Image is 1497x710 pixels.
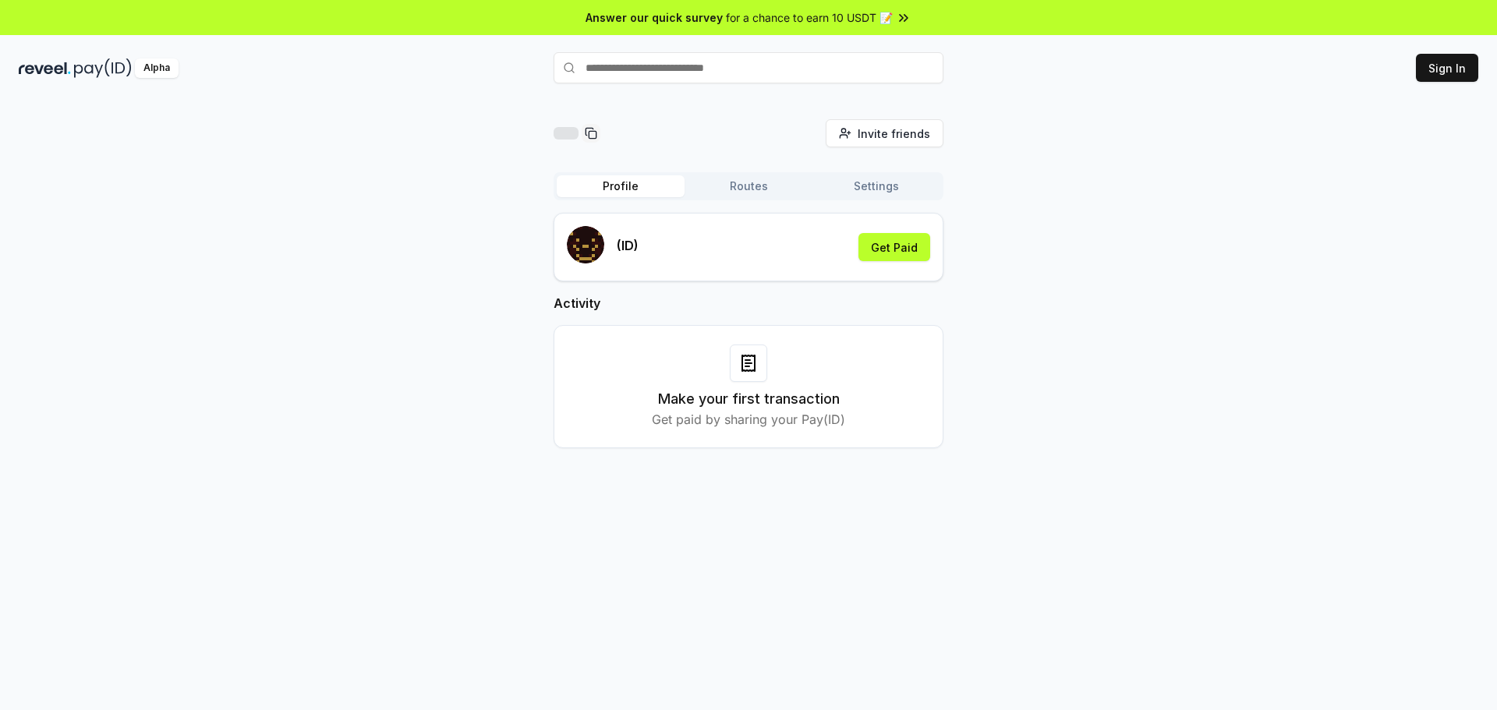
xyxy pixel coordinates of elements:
[554,294,943,313] h2: Activity
[557,175,685,197] button: Profile
[826,119,943,147] button: Invite friends
[858,125,930,142] span: Invite friends
[685,175,812,197] button: Routes
[658,388,840,410] h3: Make your first transaction
[726,9,893,26] span: for a chance to earn 10 USDT 📝
[135,58,179,78] div: Alpha
[1416,54,1478,82] button: Sign In
[652,410,845,429] p: Get paid by sharing your Pay(ID)
[617,236,639,255] p: (ID)
[812,175,940,197] button: Settings
[19,58,71,78] img: reveel_dark
[74,58,132,78] img: pay_id
[858,233,930,261] button: Get Paid
[586,9,723,26] span: Answer our quick survey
